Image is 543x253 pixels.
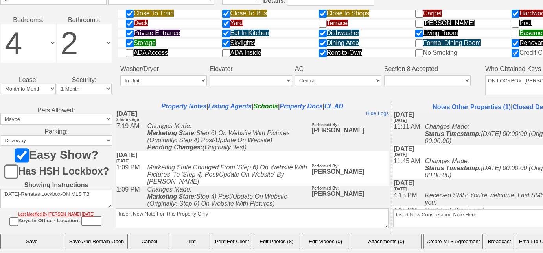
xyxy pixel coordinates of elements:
input: Renovated Kitchen/Bath [512,39,519,47]
b: [PERSON_NAME] [195,45,258,61]
span: Formal Dining Room [423,39,481,46]
b: [DATE] [0,0,23,12]
span: Eat In Kitchen [230,30,269,36]
input: [PERSON_NAME] [415,20,423,28]
font: [DATE] [0,76,13,80]
i: Marketing State Changed From 'Step 6) On Website With Pictures' To 'Step 4) Post/Update On Websit... [31,54,191,75]
td: Security: [56,73,112,100]
i: Changes Made: Step 6) On Website With Pictures (Originally: Step 4) Post/Update On Website) (Orig... [31,13,174,41]
i: | | | | [161,103,343,110]
span: No Smoking [423,49,457,56]
input: Deck [126,20,134,28]
textarea: Insert New Note For This Property Only [116,208,389,228]
b: Status Timestamp: [31,54,88,61]
button: Cancel [130,234,169,249]
i: Sent Text: thank you! [31,96,90,103]
input: ADA Access [126,49,134,57]
b: [PERSON_NAME] [196,74,248,87]
font: Schools [254,103,278,110]
b: Performed By: [195,13,222,17]
span: [PERSON_NAME] [423,20,475,26]
input: Living Room [415,30,423,37]
i: Changes Made: Step 4) Post/Update On Website (Originally: Step 6) On Website With Pictures) [31,76,171,97]
button: Print [171,234,210,249]
span: Rent-to-Own [327,49,363,56]
input: Carpet [415,10,423,18]
input: Keys In Office - Location: [9,217,18,226]
input: Yard [222,20,230,28]
span: Storage [134,39,156,46]
span: Carpet [423,10,442,17]
button: Edit Videos (0) [302,234,349,249]
a: Property Notes [161,103,206,110]
input: Storage [126,39,134,47]
b: Performed By: [195,47,222,51]
span: Close To Bus [230,10,267,17]
input: Private Entrance [126,30,134,37]
button: Broadcast [485,234,514,249]
textarea: [DATE]-Renatas Lockbox-ON MLS TB [0,189,112,208]
td: Bathrooms: [56,10,112,74]
button: Edit Photos (8) [253,234,300,249]
b: Marketing State: [31,20,80,26]
input: Save [0,234,63,249]
input: Terrace [319,20,327,28]
span: Close to Shops [327,10,370,17]
img: 17785.png [195,51,205,64]
b: [DATE] [0,69,21,81]
b: Pending Changes: [31,34,87,41]
td: Section 8 Accepted [384,65,483,73]
b: [PERSON_NAME] [195,94,248,107]
a: Listing Agents [208,103,252,110]
input: Easy Show? [15,148,29,162]
i: Changes Made: [DATE] 00:00:00 (Originally: [DATE] 00:00:00) [31,13,187,33]
b: Performed By: [196,76,223,80]
span: Dishwasher [327,30,360,36]
span: Has HSH Lockbox? [17,166,109,177]
font: Log [195,81,206,88]
span: ADA Access [134,49,168,56]
input: Close To Bus [222,10,230,18]
u: Last Modified By [PERSON_NAME] [DATE] [18,212,94,216]
b: [DATE] [0,0,21,12]
input: Has HSH Lockbox? [4,164,18,179]
input: Rent-to-Own [319,49,327,57]
a: Notes [433,104,450,110]
font: 2 hours Ago [0,7,23,12]
span: Deck [134,20,148,26]
td: Washer/Dryer [120,65,207,73]
span: Living Room [423,30,458,36]
b: Marketing State: [31,83,80,90]
b: [PERSON_NAME] [195,11,248,24]
a: Hide Logs [250,0,273,6]
button: Print For Client [212,234,251,249]
b: Performed By: [196,54,223,58]
b: Status Timestamp: [31,20,88,26]
font: [DATE] [0,42,13,46]
input: Eat In Kitchen [222,30,230,37]
button: Create MLS Agreement [423,234,483,249]
td: Pets Allowed: Parking: [0,101,112,234]
input: No Smoking [415,49,423,57]
input: Close to Shops [319,10,327,18]
span: Close To Train [134,10,174,17]
button: Attachments (0) [351,234,422,249]
b: Performed By: [195,96,222,100]
input: Pool [512,20,519,28]
input: Dining Area [319,39,327,47]
input: Keys In Office - Location: [81,216,101,226]
i: Received SMS: You're welcome! Last SMS Sent: thank you! [31,81,185,95]
span: Easy Show? [27,148,99,161]
span: Yard [230,20,243,26]
td: Lease: [0,73,56,100]
b: Performed By: [196,13,223,17]
b: [PERSON_NAME] [196,11,248,24]
span: Skylights [230,39,255,46]
b: [PERSON_NAME] [196,96,248,109]
input: ADA Inside [222,49,230,57]
input: Dishwasher [319,30,327,37]
td: Bedrooms: [0,10,56,74]
input: Save And Remain Open [65,234,128,249]
b: [DATE] [0,42,21,54]
input: Credit Check Required [512,49,519,57]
